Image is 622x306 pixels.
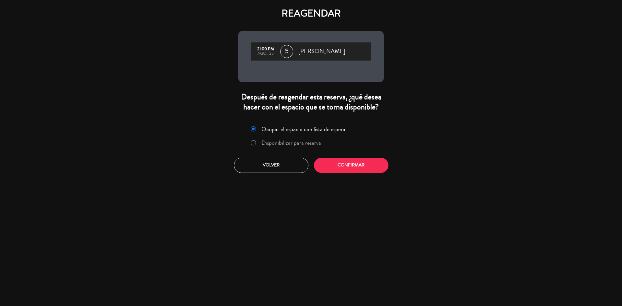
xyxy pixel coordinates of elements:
[261,126,345,132] label: Ocupar el espacio con lista de espera
[254,47,277,51] div: 21:00 PM
[238,92,384,112] div: Después de reagendar esta reserva, ¿qué desea hacer con el espacio que se torna disponible?
[238,8,384,19] h4: REAGENDAR
[298,47,345,56] span: [PERSON_NAME]
[234,158,308,173] button: Volver
[261,140,321,146] label: Disponibilizar para reserva
[280,45,293,58] span: 5
[254,51,277,56] div: ago., 25
[314,158,388,173] button: Confirmar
